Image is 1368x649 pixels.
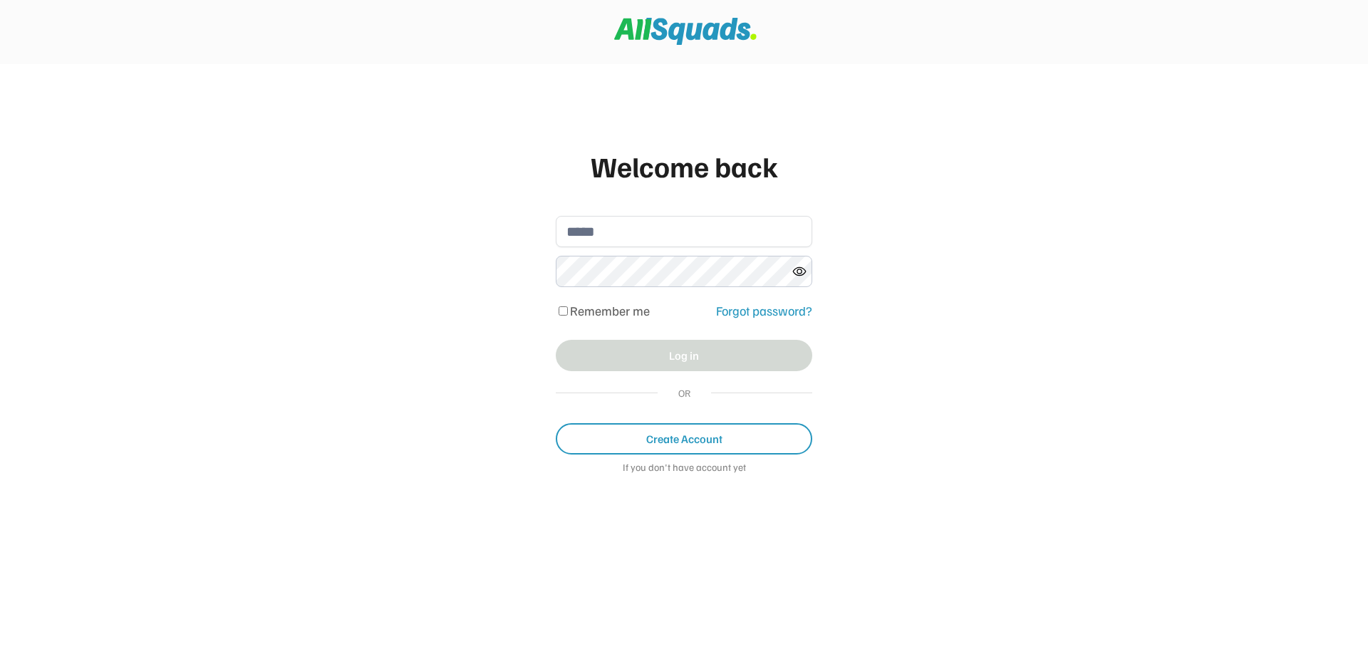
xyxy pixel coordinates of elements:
[614,18,757,45] img: Squad%20Logo.svg
[556,423,812,455] button: Create Account
[672,385,697,400] div: OR
[556,462,812,476] div: If you don't have account yet
[556,145,812,187] div: Welcome back
[716,301,812,321] div: Forgot password?
[570,303,650,318] label: Remember me
[556,340,812,371] button: Log in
